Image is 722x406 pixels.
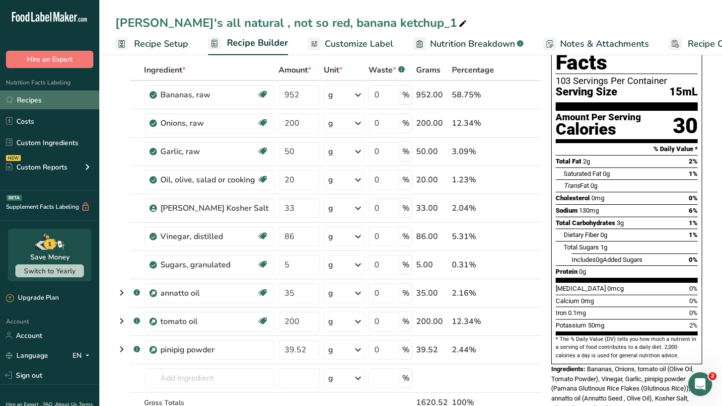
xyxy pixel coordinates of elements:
span: 1g [600,244,607,251]
div: 952.00 [416,89,448,101]
a: Nutrition Breakdown [413,33,523,55]
div: 35.00 [416,287,448,299]
span: Sodium [556,207,578,214]
div: [PERSON_NAME]'s all natural , not so red, banana ketchup_1 [115,14,469,32]
div: 5.00 [416,259,448,271]
div: Bananas, raw [160,89,257,101]
div: g [328,231,333,243]
div: [PERSON_NAME] Kosher Salt [160,202,269,214]
div: 200.00 [416,117,448,129]
div: g [328,344,333,356]
div: 30 [673,113,698,139]
a: Recipe Setup [115,33,188,55]
h1: Nutrition Facts [556,28,698,74]
div: g [328,89,333,101]
span: Notes & Attachments [560,37,649,51]
span: 1% [689,219,698,227]
div: 86.00 [416,231,448,243]
a: Language [6,347,48,364]
span: 3g [617,219,624,227]
div: 20.00 [416,174,448,186]
span: Customize Label [325,37,393,51]
span: 0g [596,256,603,263]
div: tomato oil [160,316,257,327]
i: Trans [564,182,580,189]
span: Saturated Fat [564,170,601,177]
span: Protein [556,268,578,275]
div: 39.52 [416,344,448,356]
div: 33.00 [416,202,448,214]
span: 2% [689,158,698,165]
div: g [328,174,333,186]
span: Serving Size [556,86,617,98]
span: Total Fat [556,158,581,165]
input: Add Ingredient [144,368,275,388]
span: 15mL [669,86,698,98]
button: Switch to Yearly [15,264,84,277]
span: Fat [564,182,589,189]
span: Total Sugars [564,244,599,251]
span: Grams [416,64,440,76]
span: 0% [689,194,698,202]
span: Nutrition Breakdown [430,37,515,51]
span: 0mg [581,297,594,305]
div: Garlic, raw [160,146,257,158]
div: 2.04% [452,202,494,214]
div: 12.34% [452,316,494,327]
span: Amount [279,64,311,76]
span: 2g [583,158,590,165]
span: Ingredients: [551,365,585,373]
img: Sub Recipe [149,290,157,297]
span: 0g [603,170,610,177]
img: Sub Recipe [149,318,157,325]
div: 103 Servings Per Container [556,76,698,86]
div: pinipig powder [160,344,269,356]
span: Switch to Yearly [24,266,75,276]
span: Includes Added Sugars [572,256,643,263]
span: 1% [689,231,698,239]
span: 0% [689,309,698,317]
div: g [328,316,333,327]
span: 0% [689,256,698,263]
div: 5.31% [452,231,494,243]
div: 0.31% [452,259,494,271]
div: Sugars, granulated [160,259,257,271]
span: 0% [689,297,698,305]
div: Calories [556,122,641,137]
span: Ingredient [144,64,186,76]
span: Iron [556,309,567,317]
span: 0.1mg [568,309,586,317]
div: annatto oil [160,287,257,299]
div: 12.34% [452,117,494,129]
section: * The % Daily Value (DV) tells you how much a nutrient in a serving of food contributes to a dail... [556,335,698,360]
span: 0g [600,231,607,239]
span: Total Carbohydrates [556,219,615,227]
span: 1% [689,170,698,177]
div: Custom Reports [6,162,68,172]
span: 0mg [591,194,604,202]
div: Vinegar, distilled [160,231,257,243]
div: 2.44% [452,344,494,356]
span: 2 [709,372,717,380]
button: Hire an Expert [6,51,93,68]
span: 0g [579,268,586,275]
span: 130mg [579,207,599,214]
div: Upgrade Plan [6,293,59,303]
span: 0mcg [607,285,624,292]
div: Oil, olive, salad or cooking [160,174,257,186]
span: Percentage [452,64,494,76]
div: 1.23% [452,174,494,186]
div: NEW [6,155,21,161]
span: Unit [324,64,343,76]
div: Save Money [30,252,70,262]
span: Recipe Builder [227,36,288,50]
div: EN [72,349,93,361]
div: g [328,372,333,384]
div: Waste [368,64,405,76]
span: Calcium [556,297,579,305]
a: Customize Label [308,33,393,55]
a: Recipe Builder [208,32,288,56]
span: 50mg [588,322,604,329]
div: g [328,146,333,158]
span: Dietary Fiber [564,231,599,239]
